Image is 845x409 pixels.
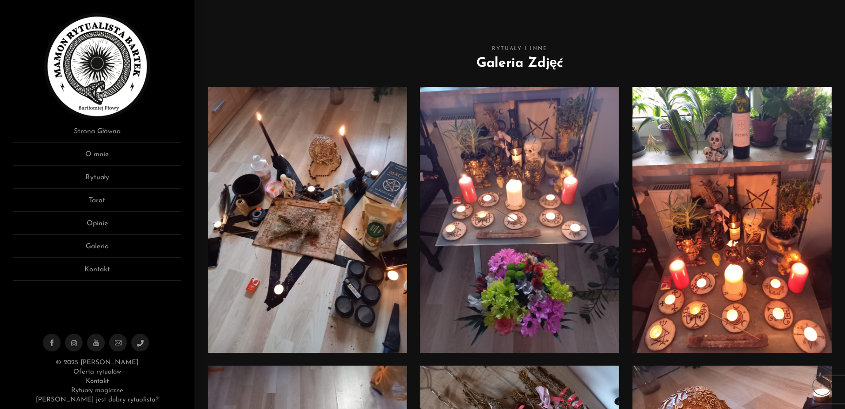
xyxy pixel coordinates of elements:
span: Rytuały i inne [208,44,832,54]
a: O mnie [13,149,181,166]
a: Galeria [13,241,181,258]
a: Strona Główna [13,126,181,143]
img: Rytualista Bartek [44,13,150,120]
a: Kontakt [86,378,109,385]
h2: Galeria Zdjęć [208,54,832,73]
a: Opinie [13,218,181,235]
a: Oferta rytuałów [73,369,121,375]
a: [PERSON_NAME] jest dobry rytualista? [36,397,159,403]
a: Tarot [13,195,181,212]
a: Rytuały magiczne [71,387,123,394]
a: Rytuały [13,172,181,189]
a: Kontakt [13,264,181,281]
